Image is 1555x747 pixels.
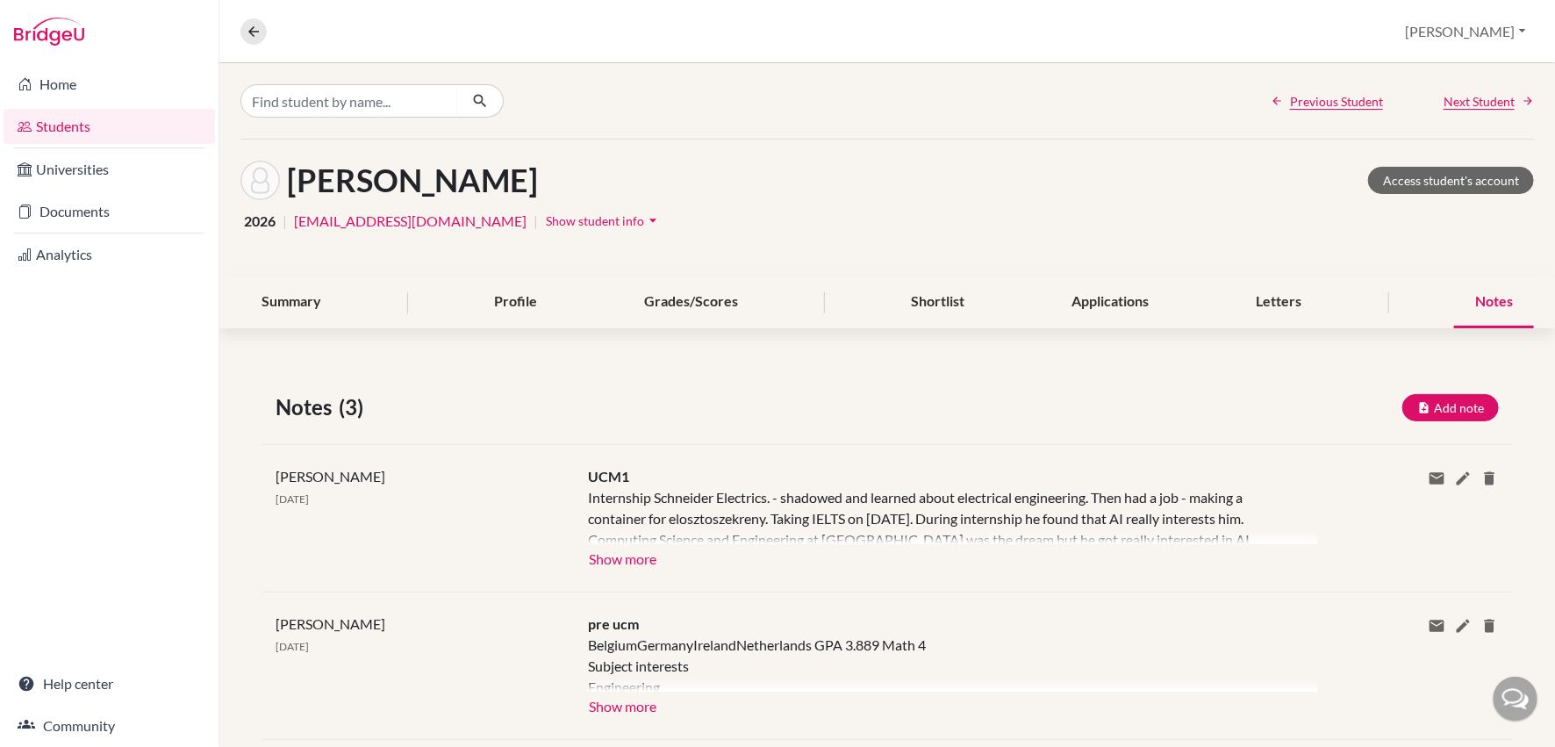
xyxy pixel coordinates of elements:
[1290,92,1383,111] span: Previous Student
[287,162,538,199] h1: [PERSON_NAME]
[276,492,309,506] span: [DATE]
[4,194,215,229] a: Documents
[473,277,558,328] div: Profile
[4,237,215,272] a: Analytics
[546,213,644,228] span: Show student info
[4,109,215,144] a: Students
[1402,394,1499,421] button: Add note
[40,12,76,28] span: Help
[14,18,84,46] img: Bridge-U
[4,152,215,187] a: Universities
[1454,277,1534,328] div: Notes
[534,211,538,232] span: |
[240,84,458,118] input: Find student by name...
[644,212,662,229] i: arrow_drop_down
[588,468,629,485] span: UCM1
[240,277,342,328] div: Summary
[276,615,385,632] span: [PERSON_NAME]
[1051,277,1171,328] div: Applications
[276,468,385,485] span: [PERSON_NAME]
[4,67,215,102] a: Home
[623,277,759,328] div: Grades/Scores
[588,635,1291,692] div: BelgiumGermanyIrelandNetherlands GPA 3.889 Math 4 Subject interests Engineering CAREER TITLE (cop...
[1236,277,1323,328] div: Letters
[276,640,309,653] span: [DATE]
[244,211,276,232] span: 2026
[1444,92,1515,111] span: Next Student
[545,207,663,234] button: Show student infoarrow_drop_down
[1444,92,1534,111] a: Next Student
[588,615,639,632] span: pre ucm
[1368,167,1534,194] a: Access student's account
[294,211,527,232] a: [EMAIL_ADDRESS][DOMAIN_NAME]
[240,161,280,200] img: András Eigler's avatar
[276,391,339,423] span: Notes
[891,277,986,328] div: Shortlist
[4,666,215,701] a: Help center
[283,211,287,232] span: |
[588,487,1291,544] div: Internship Schneider Electrics. - shadowed and learned about electrical engineering. Then had a j...
[1271,92,1383,111] a: Previous Student
[4,708,215,743] a: Community
[588,544,657,571] button: Show more
[1398,15,1534,48] button: [PERSON_NAME]
[339,391,370,423] span: (3)
[588,692,657,718] button: Show more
